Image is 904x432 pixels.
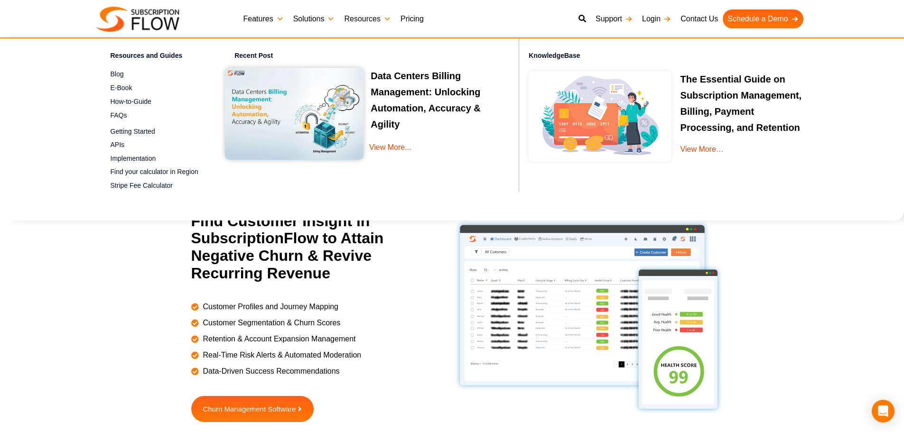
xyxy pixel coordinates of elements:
[111,140,125,150] span: APIs
[201,349,362,361] span: Real-Time Risk Alerts & Automated Moderation
[191,212,438,282] h2: Find Customer Insight in SubscriptionFlow to Attain Negative Churn & Revive Recurring Revenue
[111,154,156,164] span: Implementation
[234,50,512,64] h4: Recent Post
[680,71,806,136] p: The Essential Guide on Subscription Management, Billing, Payment Processing, and Retention
[111,97,151,107] span: How-to-Guide
[524,66,675,166] img: Online-recurring-Billing-software
[637,9,676,28] a: Login
[225,68,363,160] img: Data Centers Billing Management
[111,50,202,64] h4: Resources and Guides
[676,9,723,28] a: Contact Us
[723,9,803,28] a: Schedule a Demo
[111,110,127,120] span: FAQs
[201,317,341,329] span: Customer Segmentation & Churn Scores
[111,83,132,93] span: E-Book
[111,127,155,137] span: Getting Started
[111,82,202,93] a: E-Book
[369,141,502,168] a: View More...
[201,366,340,377] span: Data-Driven Success Recommendations
[111,139,202,151] a: APIs
[396,9,429,28] a: Pricing
[289,9,340,28] a: Solutions
[111,153,202,164] a: Implementation
[111,69,124,79] span: Blog
[111,180,202,192] a: Stripe Fee Calculator
[201,301,338,313] span: Customer Profiles and Journey Mapping
[203,405,296,413] span: Churn Management Software
[371,71,481,132] a: Data Centers Billing Management: Unlocking Automation, Accuracy & Agility
[591,9,637,28] a: Support
[111,166,202,178] a: Find your calculator in Region
[111,110,202,121] a: FAQs
[96,7,179,32] img: Subscriptionflow
[339,9,395,28] a: Resources
[191,396,314,422] a: Churn Management Software
[201,333,356,345] span: Retention & Account Expansion Management
[680,145,724,153] a: View More…
[452,218,725,416] img: Customer-Health-Score
[111,96,202,107] a: How-to-Guide
[529,46,820,66] h4: KnowledgeBase
[239,9,289,28] a: Features
[111,69,202,80] a: Blog
[872,400,895,423] div: Open Intercom Messenger
[111,126,202,137] a: Getting Started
